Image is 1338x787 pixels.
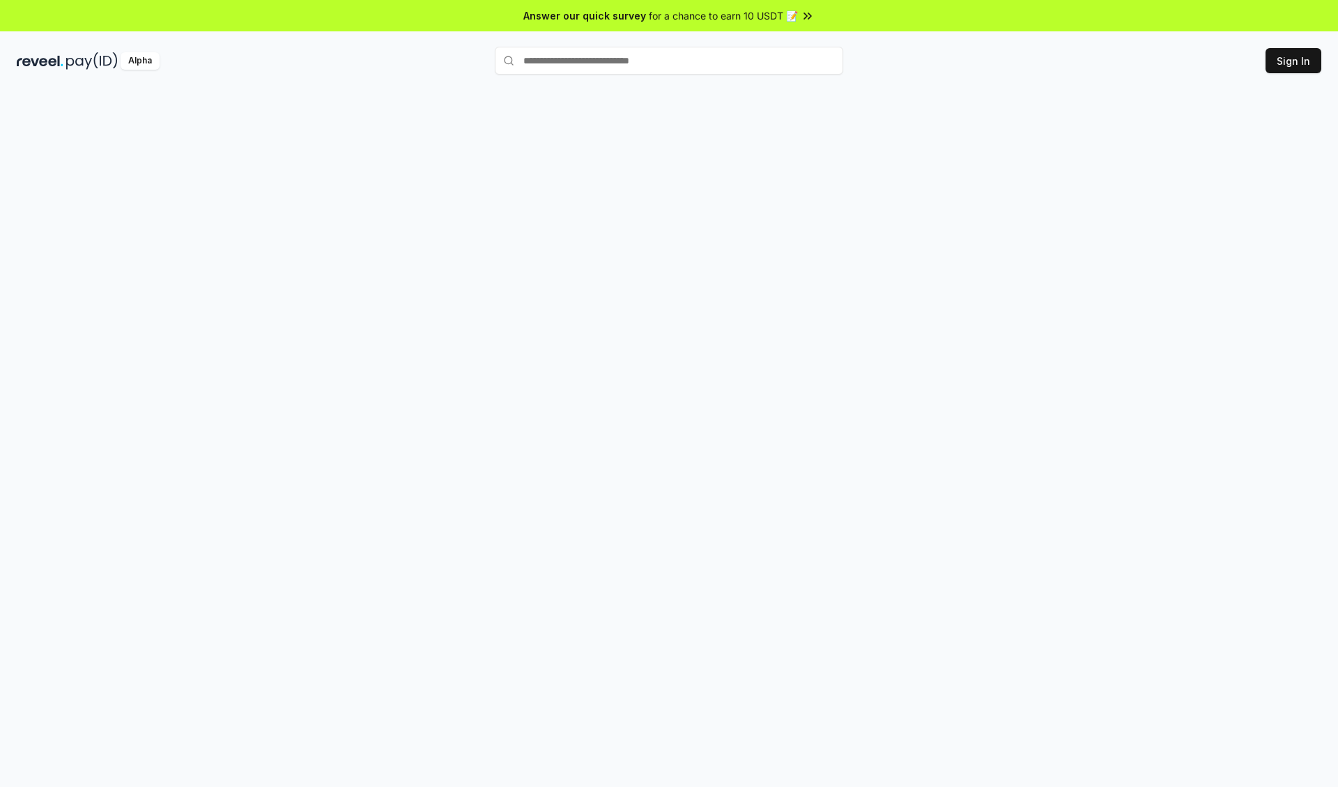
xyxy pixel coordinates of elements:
img: pay_id [66,52,118,70]
div: Alpha [121,52,160,70]
span: for a chance to earn 10 USDT 📝 [649,8,798,23]
button: Sign In [1266,48,1321,73]
img: reveel_dark [17,52,63,70]
span: Answer our quick survey [523,8,646,23]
